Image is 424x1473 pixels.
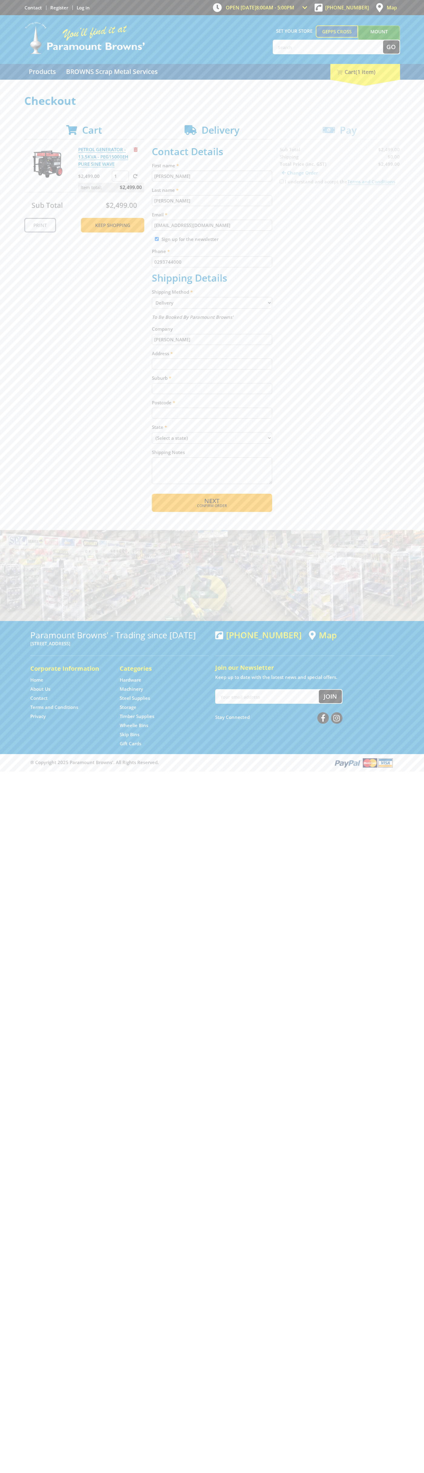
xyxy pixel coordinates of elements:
[134,146,138,152] a: Remove from cart
[215,663,394,672] h5: Join our Newsletter
[78,183,144,192] p: Item total:
[32,200,63,210] span: Sub Total
[333,757,394,768] img: PayPal, Mastercard, Visa accepted
[358,25,400,48] a: Mount [PERSON_NAME]
[30,713,46,720] a: Go to the Privacy page
[81,218,144,232] a: Keep Shopping
[30,640,209,647] p: [STREET_ADDRESS]
[152,297,272,309] select: Please select a shipping method.
[152,399,272,406] label: Postcode
[24,21,145,55] img: Paramount Browns'
[273,25,316,36] span: Set your store
[165,504,259,508] span: Confirm order
[152,383,272,394] input: Please enter your suburb.
[152,314,233,320] em: To Be Booked By Paramount Browns'
[120,731,139,738] a: Go to the Skip Bins page
[30,664,108,673] h5: Corporate Information
[120,664,197,673] h5: Categories
[226,4,294,11] span: OPEN [DATE]
[152,359,272,369] input: Please enter your address.
[78,172,111,180] p: $2,499.00
[30,704,78,710] a: Go to the Terms and Conditions page
[24,64,60,80] a: Go to the Products page
[120,695,150,701] a: Go to the Steel Supplies page
[120,686,143,692] a: Go to the Machinery page
[62,64,162,80] a: Go to the BROWNS Scrap Metal Services page
[50,5,68,11] a: Go to the registration page
[202,123,239,136] span: Delivery
[356,68,376,75] span: (1 item)
[152,374,272,382] label: Suburb
[30,630,209,640] h3: Paramount Browns' - Trading since [DATE]
[383,40,399,54] button: Go
[120,740,141,747] a: Go to the Gift Cards page
[24,757,400,768] div: ® Copyright 2025 Paramount Browns'. All Rights Reserved.
[215,710,342,724] div: Stay Connected
[152,256,272,267] input: Please enter your telephone number.
[152,288,272,296] label: Shipping Method
[152,494,272,512] button: Next Confirm order
[77,5,90,11] a: Log in
[82,123,102,136] span: Cart
[152,449,272,456] label: Shipping Notes
[162,236,219,242] label: Sign up for the newsletter
[152,350,272,357] label: Address
[24,218,56,232] a: Print
[152,408,272,419] input: Please enter your postcode.
[152,162,272,169] label: First name
[25,5,42,11] a: Go to the Contact page
[152,146,272,157] h2: Contact Details
[319,690,342,703] button: Join
[120,677,141,683] a: Go to the Hardware page
[256,4,294,11] span: 8:00am - 5:00pm
[30,146,66,182] img: PETROL GENERATOR - 13.5KVA - PEG15000EH PURE SINE WAVE
[215,630,302,640] div: [PHONE_NUMBER]
[215,673,394,681] p: Keep up to date with the latest news and special offers.
[78,146,128,167] a: PETROL GENERATOR - 13.5KVA - PEG15000EH PURE SINE WAVE
[152,211,272,218] label: Email
[152,432,272,444] select: Please select your state.
[120,722,148,729] a: Go to the Wheelie Bins page
[106,200,137,210] span: $2,499.00
[30,686,50,692] a: Go to the About Us page
[120,704,136,710] a: Go to the Storage page
[216,690,319,703] input: Your email address
[30,695,48,701] a: Go to the Contact page
[120,183,142,192] span: $2,499.00
[152,325,272,332] label: Company
[309,630,337,640] a: View a map of Gepps Cross location
[152,272,272,284] h2: Shipping Details
[152,220,272,231] input: Please enter your email address.
[273,40,383,54] input: Search
[152,195,272,206] input: Please enter your last name.
[152,248,272,255] label: Phone
[152,171,272,182] input: Please enter your first name.
[204,497,219,505] span: Next
[30,677,43,683] a: Go to the Home page
[24,95,400,107] h1: Checkout
[152,423,272,431] label: State
[120,713,154,720] a: Go to the Timber Supplies page
[330,64,400,80] div: Cart
[152,186,272,194] label: Last name
[316,25,358,38] a: Gepps Cross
